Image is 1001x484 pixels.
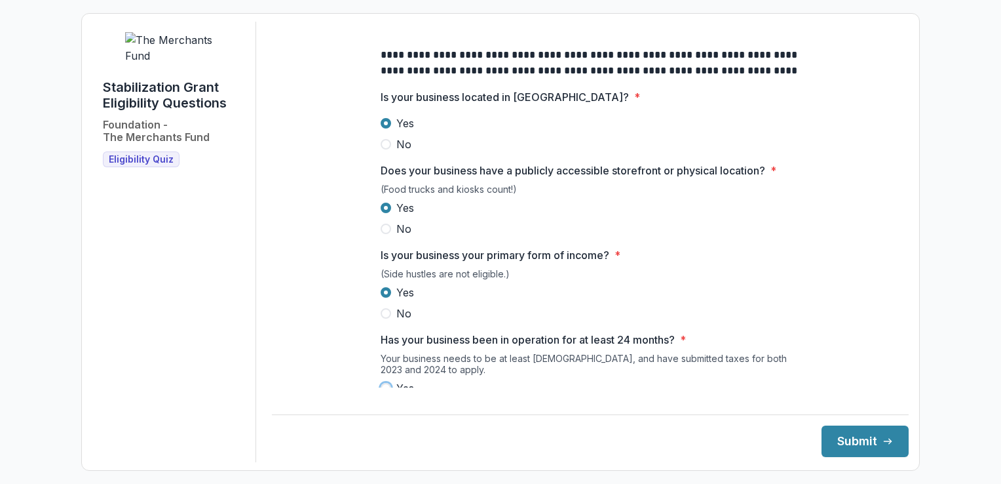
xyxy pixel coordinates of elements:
div: Your business needs to be at least [DEMOGRAPHIC_DATA], and have submitted taxes for both 2023 and... [381,353,800,380]
img: The Merchants Fund [125,32,223,64]
span: Yes [396,115,414,131]
span: No [396,136,411,152]
p: Is your business your primary form of income? [381,247,609,263]
p: Is your business located in [GEOGRAPHIC_DATA]? [381,89,629,105]
div: (Food trucks and kiosks count!) [381,184,800,200]
h2: Foundation - The Merchants Fund [103,119,210,144]
span: Yes [396,380,414,396]
span: Eligibility Quiz [109,154,174,165]
div: (Side hustles are not eligible.) [381,268,800,285]
p: Does your business have a publicly accessible storefront or physical location? [381,163,765,178]
span: No [396,306,411,321]
span: Yes [396,285,414,300]
span: Yes [396,200,414,216]
span: No [396,221,411,237]
button: Submit [822,426,909,457]
p: Has your business been in operation for at least 24 months? [381,332,675,348]
h1: Stabilization Grant Eligibility Questions [103,79,245,111]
